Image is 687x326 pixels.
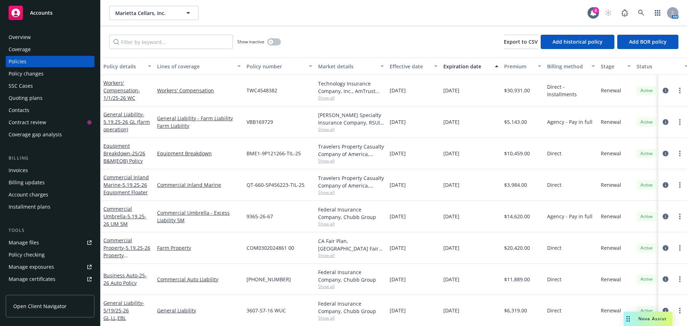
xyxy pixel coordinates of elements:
[443,87,459,94] span: [DATE]
[387,58,440,75] button: Effective date
[547,150,561,157] span: Direct
[247,63,304,70] div: Policy number
[661,86,670,95] a: circleInformation
[504,244,530,252] span: $20,420.00
[601,181,621,189] span: Renewal
[318,111,384,126] div: [PERSON_NAME] Specialty Insurance Company, RSUI Group, CRC Group
[601,244,621,252] span: Renewal
[661,306,670,315] a: circleInformation
[318,63,376,70] div: Market details
[109,6,199,20] button: Marietta Cellars, Inc.
[624,312,672,326] button: Nova Assist
[601,276,621,283] span: Renewal
[504,63,533,70] div: Premium
[6,177,94,188] a: Billing updates
[676,86,684,95] a: more
[593,7,599,14] div: 6
[6,80,94,92] a: SSC Cases
[6,273,94,285] a: Manage certificates
[6,117,94,128] a: Contract review
[440,58,501,75] button: Expiration date
[390,150,406,157] span: [DATE]
[661,181,670,189] a: circleInformation
[9,165,28,176] div: Invoices
[6,189,94,200] a: Account charges
[544,58,598,75] button: Billing method
[103,237,150,274] a: Commercial Property
[247,150,301,157] span: BME1-9P121266-TIL-25
[103,300,144,321] span: - 5/19/25-26 GL,LL,EBL
[103,205,146,227] a: Commercial Umbrella
[541,35,614,49] button: Add historical policy
[318,252,384,258] span: Show all
[443,276,459,283] span: [DATE]
[547,63,587,70] div: Billing method
[103,111,150,133] span: - 5.19.25-26 GL (farm operation)
[504,150,530,157] span: $10,459.00
[390,244,406,252] span: [DATE]
[501,58,544,75] button: Premium
[547,181,561,189] span: Direct
[547,213,593,220] span: Agency - Pay in full
[9,117,46,128] div: Contract review
[9,44,31,55] div: Coverage
[6,227,94,234] div: Tools
[318,206,384,221] div: Federal Insurance Company, Chubb Group
[634,6,648,20] a: Search
[6,261,94,273] a: Manage exposures
[103,142,145,164] a: Equipment Breakdown
[157,87,241,94] a: Workers' Compensation
[157,209,241,224] a: Commercial Umbrella - Excess Liability 5M
[103,111,150,133] a: General Liability
[157,276,241,283] a: Commercial Auto Liability
[9,80,33,92] div: SSC Cases
[601,150,621,157] span: Renewal
[247,244,294,252] span: COM0302024861 00
[504,118,527,126] span: $5,143.00
[504,307,527,314] span: $6,319.00
[617,35,678,49] button: Add BOR policy
[318,174,384,189] div: Travelers Property Casualty Company of America, Travelers Insurance
[390,87,406,94] span: [DATE]
[103,79,140,101] a: Workers' Compensation
[318,189,384,195] span: Show all
[103,272,147,286] a: Business Auto
[6,68,94,79] a: Policy changes
[639,150,654,157] span: Active
[247,87,277,94] span: TWC4548382
[598,58,634,75] button: Stage
[247,276,291,283] span: [PHONE_NUMBER]
[504,213,530,220] span: $14,620.00
[637,63,680,70] div: Status
[157,63,233,70] div: Lines of coverage
[6,56,94,67] a: Policies
[9,201,50,213] div: Installment plans
[247,307,286,314] span: 3607-57-16 WUC
[9,273,55,285] div: Manage certificates
[318,283,384,289] span: Show all
[244,58,315,75] button: Policy number
[9,92,43,104] div: Quoting plans
[547,83,595,98] span: Direct - Installments
[247,213,273,220] span: 9365-26-67
[101,58,154,75] button: Policy details
[504,276,530,283] span: $11,889.00
[237,39,264,45] span: Show inactive
[247,118,273,126] span: VBB169729
[601,307,621,314] span: Renewal
[443,181,459,189] span: [DATE]
[547,276,561,283] span: Direct
[9,31,31,43] div: Overview
[624,312,633,326] div: Drag to move
[6,3,94,23] a: Accounts
[6,237,94,248] a: Manage files
[154,58,244,75] button: Lines of coverage
[504,35,538,49] button: Export to CSV
[601,213,621,220] span: Renewal
[6,201,94,213] a: Installment plans
[639,307,654,314] span: Active
[109,35,233,49] input: Filter by keyword...
[318,221,384,227] span: Show all
[639,276,654,282] span: Active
